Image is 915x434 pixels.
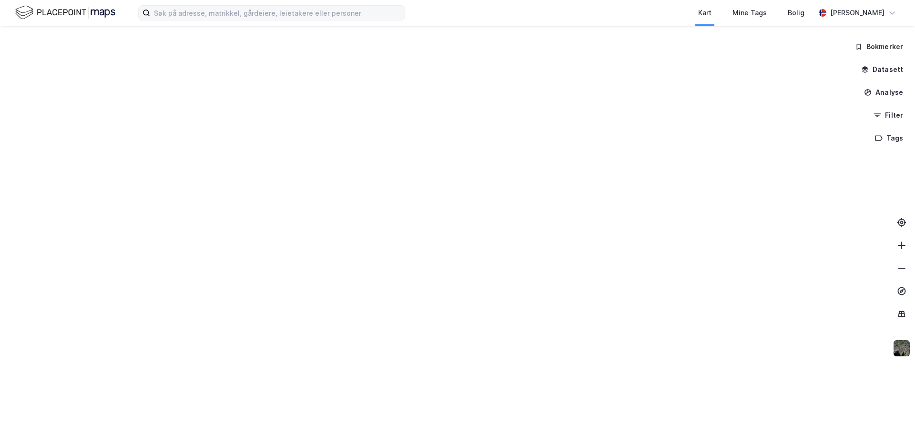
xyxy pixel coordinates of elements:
iframe: Chat Widget [867,388,915,434]
img: logo.f888ab2527a4732fd821a326f86c7f29.svg [15,4,115,21]
input: Søk på adresse, matrikkel, gårdeiere, leietakere eller personer [150,6,405,20]
div: Bolig [788,7,804,19]
div: Mine Tags [732,7,767,19]
div: [PERSON_NAME] [830,7,884,19]
div: Kart [698,7,712,19]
